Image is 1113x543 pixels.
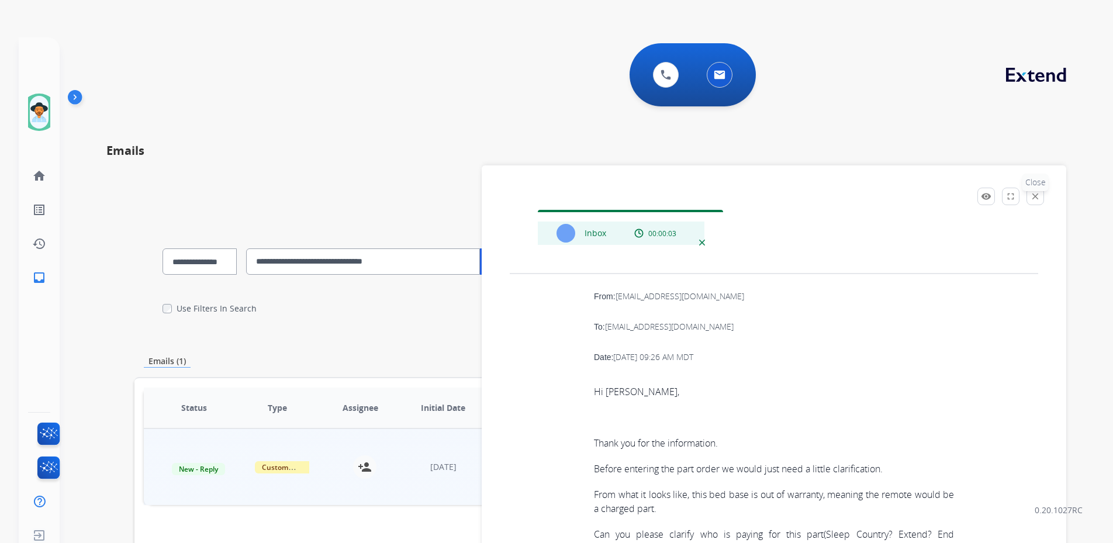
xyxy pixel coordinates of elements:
[1022,174,1049,191] p: Close
[172,463,225,475] span: New - Reply
[32,203,46,217] mat-icon: list_alt
[343,402,378,414] span: Assignee
[585,342,963,372] div: Date:
[585,312,963,342] div: To:
[30,96,49,129] img: avatar
[32,237,46,251] mat-icon: history
[268,402,287,414] span: Type
[32,169,46,183] mat-icon: home
[358,460,372,474] mat-icon: person_add
[585,227,606,238] span: Inbox
[421,402,465,414] span: Initial Date
[605,321,734,332] span: [EMAIL_ADDRESS][DOMAIN_NAME]
[144,355,191,368] p: Emails (1)
[613,351,693,362] span: [DATE] 09:26 AM MDT
[32,271,46,285] mat-icon: inbox
[585,281,963,312] div: From:
[177,303,257,314] label: Use Filters In Search
[1026,188,1044,205] button: Close
[430,461,457,472] span: [DATE]
[1035,503,1083,517] p: 0.20.1027RC
[106,143,1066,158] h2: Emails
[1005,191,1016,202] mat-icon: fullscreen
[1030,191,1041,202] mat-icon: close
[594,488,954,515] span: From what it looks like, this bed base is out of warranty, meaning the remote would be a charged ...
[594,385,679,398] span: Hi [PERSON_NAME],
[594,437,718,449] span: Thank you for the information.
[181,402,207,414] span: Status
[981,191,991,202] mat-icon: remove_red_eye
[648,229,676,238] span: 00:00:03
[616,290,744,302] span: [EMAIL_ADDRESS][DOMAIN_NAME]
[255,461,331,473] span: Customer Support
[594,462,883,475] span: Before entering the part order we would just need a little clarification.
